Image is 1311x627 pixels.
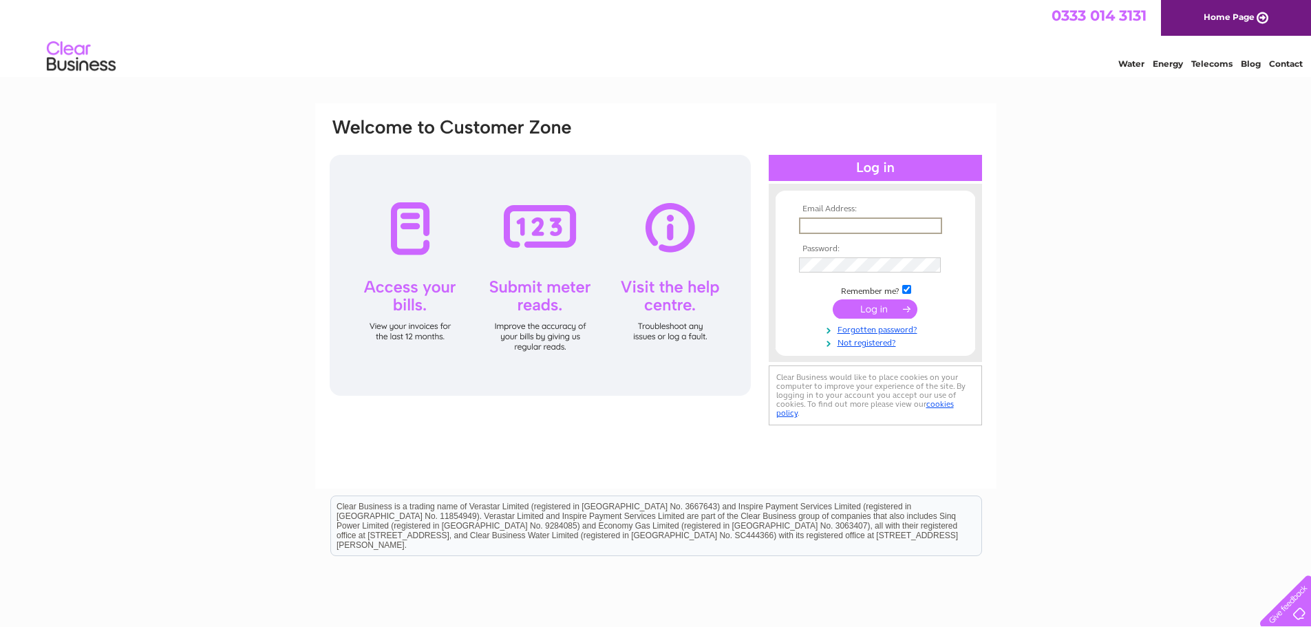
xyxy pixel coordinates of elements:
[1191,59,1233,69] a: Telecoms
[776,399,954,418] a: cookies policy
[769,365,982,425] div: Clear Business would like to place cookies on your computer to improve your experience of the sit...
[46,36,116,78] img: logo.png
[796,244,955,254] th: Password:
[799,322,955,335] a: Forgotten password?
[1052,7,1147,24] a: 0333 014 3131
[1269,59,1303,69] a: Contact
[796,283,955,297] td: Remember me?
[331,8,981,67] div: Clear Business is a trading name of Verastar Limited (registered in [GEOGRAPHIC_DATA] No. 3667643...
[1241,59,1261,69] a: Blog
[799,335,955,348] a: Not registered?
[1118,59,1144,69] a: Water
[796,204,955,214] th: Email Address:
[833,299,917,319] input: Submit
[1153,59,1183,69] a: Energy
